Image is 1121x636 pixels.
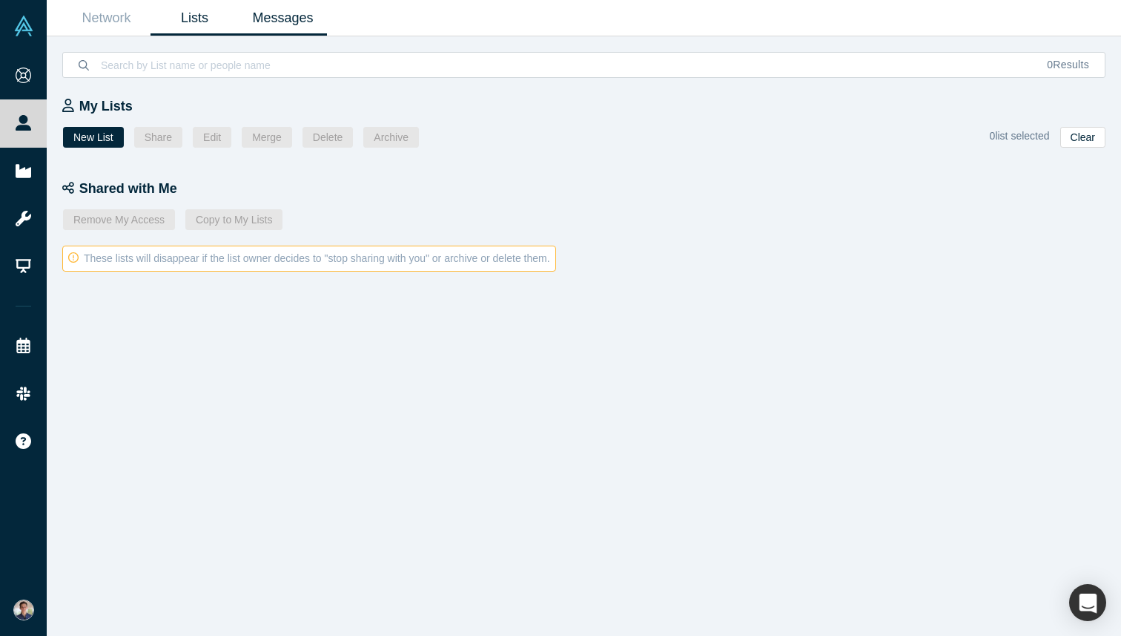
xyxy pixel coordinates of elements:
[63,209,175,230] button: Remove My Access
[62,246,556,272] div: These lists will disappear if the list owner decides to "stop sharing with you" or archive or del...
[185,209,282,230] button: Copy to My Lists
[62,1,151,36] a: Network
[62,96,1121,117] div: My Lists
[13,16,34,36] img: Alchemist Vault Logo
[1047,59,1053,71] span: 0
[99,47,1031,82] input: Search by List name or people name
[363,127,419,148] button: Archive
[193,127,231,148] button: Edit
[151,1,239,36] a: Lists
[13,600,34,620] img: Andres Meiners's Account
[242,127,292,148] button: Merge
[63,127,124,148] button: New List
[62,179,1121,199] div: Shared with Me
[990,130,1050,142] span: 0 list selected
[1047,59,1089,71] span: Results
[1060,127,1105,148] button: Clear
[302,127,353,148] button: Delete
[134,127,182,148] button: Share
[239,1,327,36] a: Messages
